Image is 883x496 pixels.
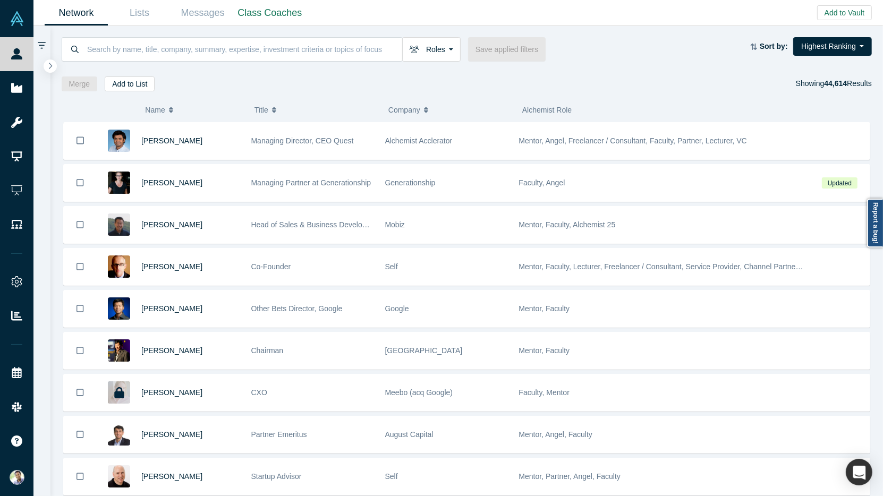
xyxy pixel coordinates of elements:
[519,472,621,481] span: Mentor, Partner, Angel, Faculty
[251,220,412,229] span: Head of Sales & Business Development (interim)
[86,37,402,62] input: Search by name, title, company, summary, expertise, investment criteria or topics of focus
[234,1,305,25] a: Class Coaches
[519,346,570,355] span: Mentor, Faculty
[796,76,872,91] div: Showing
[64,122,97,159] button: Bookmark
[141,388,202,397] a: [PERSON_NAME]
[64,249,97,285] button: Bookmark
[141,178,202,187] a: [PERSON_NAME]
[64,374,97,411] button: Bookmark
[108,297,130,320] img: Steven Kan's Profile Image
[519,430,593,439] span: Mentor, Angel, Faculty
[64,458,97,495] button: Bookmark
[388,99,511,121] button: Company
[145,99,243,121] button: Name
[822,177,857,189] span: Updated
[385,304,409,313] span: Google
[108,423,130,446] img: Vivek Mehra's Profile Image
[388,99,420,121] span: Company
[10,11,24,26] img: Alchemist Vault Logo
[251,304,343,313] span: Other Bets Director, Google
[108,255,130,278] img: Robert Winder's Profile Image
[867,199,883,247] a: Report a bug!
[251,430,307,439] span: Partner Emeritus
[254,99,268,121] span: Title
[760,42,788,50] strong: Sort by:
[141,304,202,313] a: [PERSON_NAME]
[108,172,130,194] img: Rachel Chalmers's Profile Image
[519,388,570,397] span: Faculty, Mentor
[519,220,616,229] span: Mentor, Faculty, Alchemist 25
[64,165,97,201] button: Bookmark
[385,430,434,439] span: August Capital
[64,332,97,369] button: Bookmark
[824,79,847,88] strong: 44,614
[519,262,868,271] span: Mentor, Faculty, Lecturer, Freelancer / Consultant, Service Provider, Channel Partner, Corporate ...
[385,178,436,187] span: Generationship
[141,262,202,271] a: [PERSON_NAME]
[824,79,872,88] span: Results
[108,339,130,362] img: Timothy Chou's Profile Image
[385,136,453,145] span: Alchemist Acclerator
[108,1,171,25] a: Lists
[45,1,108,25] a: Network
[141,136,202,145] a: [PERSON_NAME]
[145,99,165,121] span: Name
[468,37,546,62] button: Save applied filters
[108,130,130,152] img: Gnani Palanikumar's Profile Image
[141,220,202,229] a: [PERSON_NAME]
[385,472,398,481] span: Self
[793,37,872,56] button: Highest Ranking
[141,472,202,481] a: [PERSON_NAME]
[108,465,130,488] img: Adam Frankl's Profile Image
[522,106,572,114] span: Alchemist Role
[254,99,377,121] button: Title
[385,220,405,229] span: Mobiz
[519,136,747,145] span: Mentor, Angel, Freelancer / Consultant, Faculty, Partner, Lecturer, VC
[817,5,872,20] button: Add to Vault
[251,136,354,145] span: Managing Director, CEO Quest
[385,388,453,397] span: Meebo (acq Google)
[10,470,24,485] img: Ravi Belani's Account
[171,1,234,25] a: Messages
[141,430,202,439] a: [PERSON_NAME]
[519,178,565,187] span: Faculty, Angel
[64,207,97,243] button: Bookmark
[251,346,284,355] span: Chairman
[251,178,371,187] span: Managing Partner at Generationship
[62,76,98,91] button: Merge
[251,472,302,481] span: Startup Advisor
[251,262,291,271] span: Co-Founder
[64,290,97,327] button: Bookmark
[519,304,570,313] span: Mentor, Faculty
[385,262,398,271] span: Self
[105,76,155,91] button: Add to List
[64,416,97,453] button: Bookmark
[402,37,461,62] button: Roles
[141,346,202,355] a: [PERSON_NAME]
[251,388,267,397] span: CXO
[385,346,463,355] span: [GEOGRAPHIC_DATA]
[108,213,130,236] img: Michael Chang's Profile Image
